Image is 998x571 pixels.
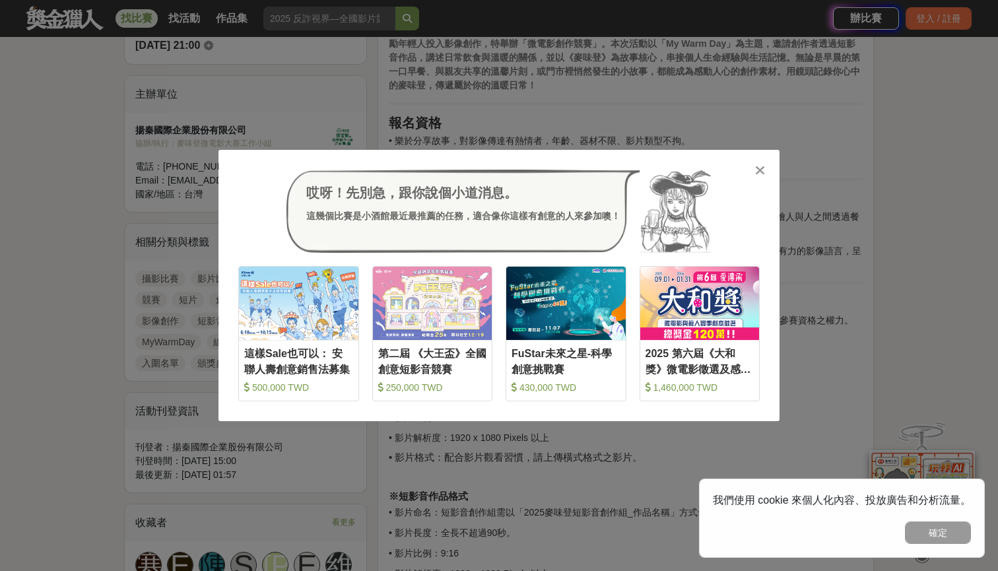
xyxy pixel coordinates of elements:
[713,494,971,506] span: 我們使用 cookie 來個人化內容、投放廣告和分析流量。
[372,266,493,401] a: Cover Image第二屆 《大王盃》全國創意短影音競賽 250,000 TWD
[378,381,487,394] div: 250,000 TWD
[646,381,754,394] div: 1,460,000 TWD
[646,346,754,376] div: 2025 第六屆《大和獎》微電影徵選及感人實事分享
[512,346,620,376] div: FuStar未來之星-科學創意挑戰賽
[306,183,620,203] div: 哎呀！先別急，跟你說個小道消息。
[640,266,760,401] a: Cover Image2025 第六屆《大和獎》微電影徵選及感人實事分享 1,460,000 TWD
[640,267,760,340] img: Cover Image
[244,381,353,394] div: 500,000 TWD
[512,381,620,394] div: 430,000 TWD
[306,209,620,223] div: 這幾個比賽是小酒館最近最推薦的任務，適合像你這樣有創意的人來參加噢！
[373,267,492,340] img: Cover Image
[640,170,712,253] img: Avatar
[506,266,626,401] a: Cover ImageFuStar未來之星-科學創意挑戰賽 430,000 TWD
[239,267,358,340] img: Cover Image
[506,267,626,340] img: Cover Image
[378,346,487,376] div: 第二屆 《大王盃》全國創意短影音競賽
[244,346,353,376] div: 這樣Sale也可以： 安聯人壽創意銷售法募集
[905,521,971,544] button: 確定
[238,266,359,401] a: Cover Image這樣Sale也可以： 安聯人壽創意銷售法募集 500,000 TWD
